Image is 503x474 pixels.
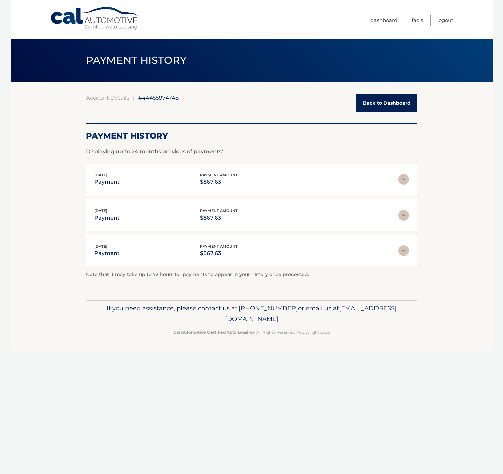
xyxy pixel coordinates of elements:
span: [DATE] [94,173,107,177]
span: [DATE] [94,208,107,213]
a: Logout [437,15,453,26]
p: $867.63 [200,249,238,258]
img: accordion-rest.svg [398,174,409,185]
p: $867.63 [200,177,238,187]
span: payment amount [200,208,238,213]
p: $867.63 [200,213,238,223]
p: payment [94,177,120,187]
h2: Payment History [86,131,417,141]
a: Account Details [86,94,129,101]
span: payment amount [200,244,238,249]
span: [DATE] [94,244,107,249]
img: accordion-rest.svg [398,245,409,256]
a: FAQ's [412,15,423,26]
span: [EMAIL_ADDRESS][DOMAIN_NAME] [225,304,397,323]
p: - All Rights Reserved - Copyright 2025 [90,329,413,336]
span: payment amount [200,173,238,177]
p: payment [94,213,120,223]
p: If you need assistance, please contact us at: or email us at [90,303,413,324]
span: PAYMENT HISTORY [86,54,187,66]
p: Note that it may take up to 72 hours for payments to appear in your history once processed. [86,271,417,279]
a: Dashboard [370,15,397,26]
a: Cal Automotive [50,7,140,31]
span: #44455974748 [138,94,179,101]
span: | [133,94,135,101]
a: Back to Dashboard [356,94,417,112]
span: [PHONE_NUMBER] [239,304,298,312]
p: Displaying up to 24 months previous of payments*. [86,147,417,156]
img: accordion-rest.svg [398,210,409,221]
strong: Cal Automotive Certified Auto Leasing [173,330,254,335]
p: payment [94,249,120,258]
